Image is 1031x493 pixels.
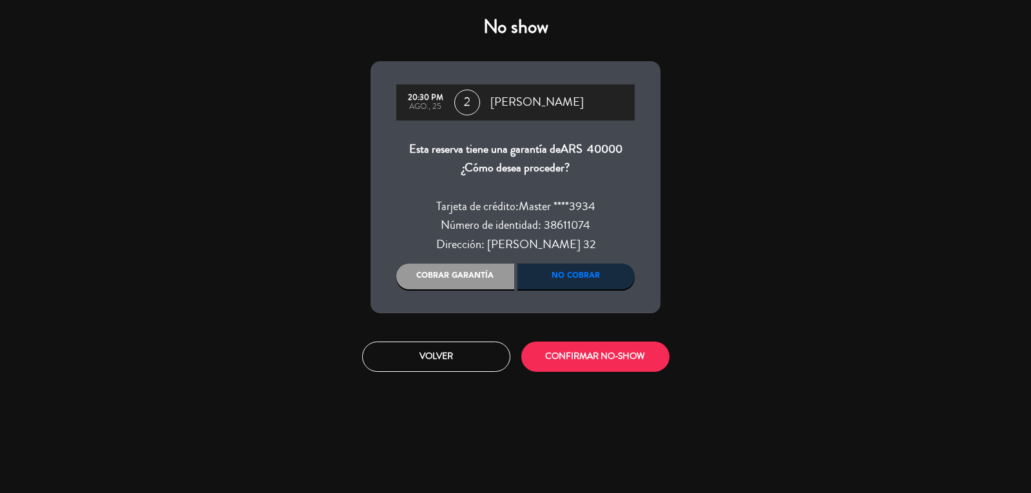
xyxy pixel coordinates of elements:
[517,264,635,289] div: No cobrar
[403,102,448,111] div: ago., 25
[403,93,448,102] div: 20:30 PM
[490,93,584,112] span: [PERSON_NAME]
[396,140,635,178] div: Esta reserva tiene una garantía de ¿Cómo desea proceder?
[587,140,622,157] span: 40000
[396,264,514,289] div: Cobrar garantía
[396,197,635,217] div: Tarjeta de crédito:
[521,342,670,372] button: CONFIRMAR NO-SHOW
[362,342,510,372] button: Volver
[371,15,660,39] h4: No show
[396,216,635,235] div: Número de identidad: 38611074
[396,235,635,255] div: Dirección: [PERSON_NAME] 32
[454,90,480,115] span: 2
[561,140,583,157] span: ARS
